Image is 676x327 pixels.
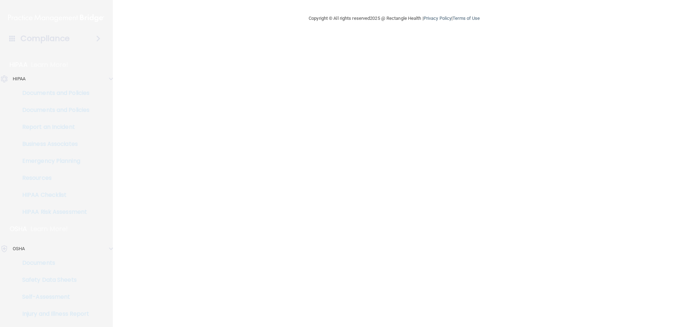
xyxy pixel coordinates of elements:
p: OSHA [13,245,25,253]
p: Business Associates [5,140,101,148]
p: Learn More! [31,61,69,69]
img: PMB logo [8,11,104,25]
p: Safety Data Sheets [5,276,101,283]
p: Learn More! [31,225,68,233]
p: HIPAA [13,75,26,83]
p: OSHA [10,225,27,233]
p: Resources [5,174,101,182]
p: HIPAA Checklist [5,191,101,199]
p: Documents [5,259,101,266]
p: Documents and Policies [5,90,101,97]
p: Self-Assessment [5,293,101,300]
a: Privacy Policy [424,16,451,21]
h4: Compliance [21,34,70,44]
a: Terms of Use [453,16,480,21]
p: HIPAA Risk Assessment [5,208,101,216]
p: Report an Incident [5,124,101,131]
p: Documents and Policies [5,107,101,114]
p: Injury and Illness Report [5,310,101,317]
p: Emergency Planning [5,157,101,165]
p: HIPAA [10,61,28,69]
div: Copyright © All rights reserved 2025 @ Rectangle Health | | [265,7,523,30]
